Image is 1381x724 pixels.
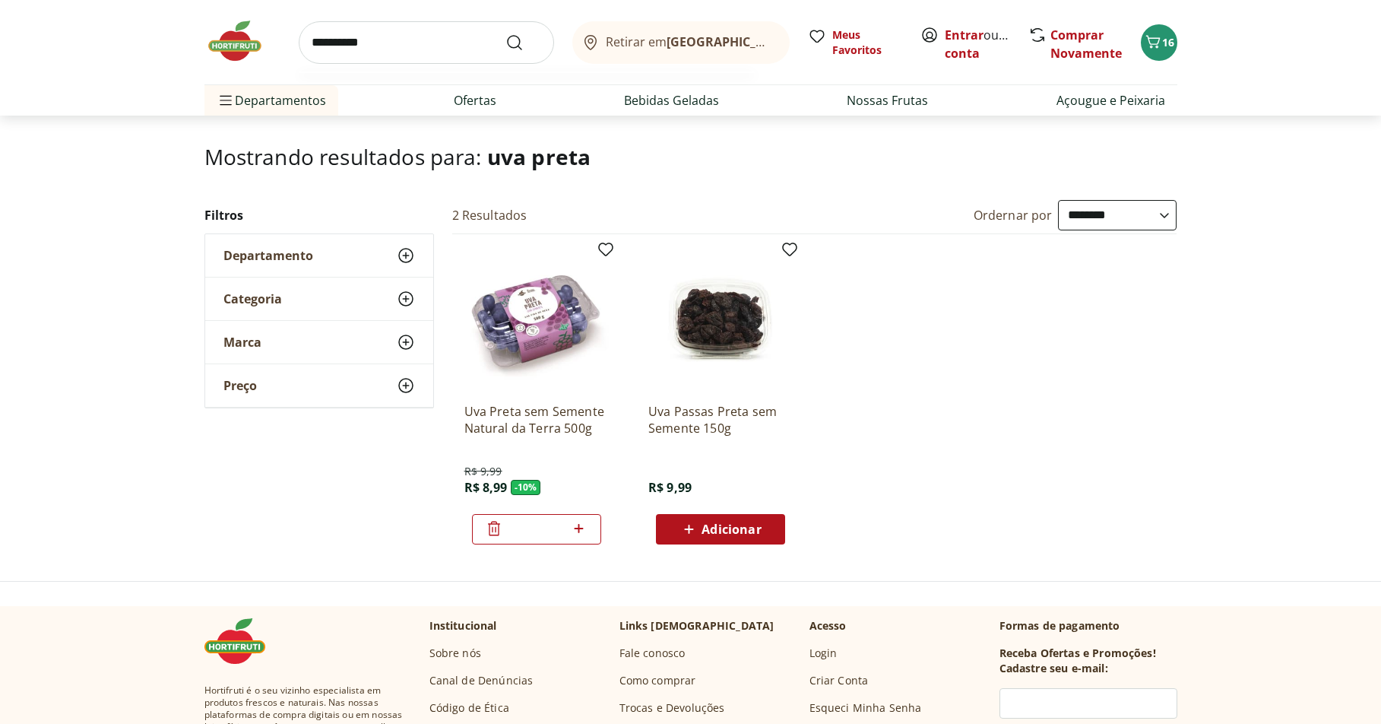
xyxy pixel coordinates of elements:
[945,27,1028,62] a: Criar conta
[945,27,983,43] a: Entrar
[808,27,902,58] a: Meus Favoritos
[464,403,609,437] a: Uva Preta sem Semente Natural da Terra 500g
[204,200,434,230] h2: Filtros
[299,21,554,64] input: search
[606,35,774,49] span: Retirar em
[205,321,433,364] button: Marca
[832,27,902,58] span: Meus Favoritos
[648,479,692,496] span: R$ 9,99
[204,618,280,664] img: Hortifruti
[656,514,785,545] button: Adicionar
[223,248,313,263] span: Departamento
[619,618,774,633] p: Links [DEMOGRAPHIC_DATA]
[505,33,542,52] button: Submit Search
[464,464,502,479] span: R$ 9,99
[464,246,609,391] img: Uva Preta sem Semente Natural da Terra 500g
[667,33,923,50] b: [GEOGRAPHIC_DATA]/[GEOGRAPHIC_DATA]
[619,673,696,688] a: Como comprar
[809,700,922,716] a: Esqueci Minha Senha
[1141,24,1177,61] button: Carrinho
[945,26,1012,62] span: ou
[648,246,793,391] img: Uva Passas Preta sem Semente 150g
[205,234,433,277] button: Departamento
[217,82,235,119] button: Menu
[464,479,508,496] span: R$ 8,99
[809,673,869,688] a: Criar Conta
[429,673,534,688] a: Canal de Denúncias
[429,646,481,661] a: Sobre nós
[572,21,790,64] button: Retirar em[GEOGRAPHIC_DATA]/[GEOGRAPHIC_DATA]
[452,207,527,224] h2: 2 Resultados
[205,364,433,407] button: Preço
[619,700,725,716] a: Trocas e Devoluções
[223,378,257,393] span: Preço
[1056,91,1165,110] a: Açougue e Peixaria
[487,142,591,171] span: uva preta
[1162,35,1174,49] span: 16
[223,335,261,350] span: Marca
[999,646,1156,661] h3: Receba Ofertas e Promoções!
[223,291,282,306] span: Categoria
[847,91,928,110] a: Nossas Frutas
[809,618,847,633] p: Acesso
[429,618,497,633] p: Institucional
[999,618,1177,633] p: Formas de pagamento
[809,646,838,661] a: Login
[429,700,509,716] a: Código de Ética
[648,403,793,437] a: Uva Passas Preta sem Semente 150g
[619,646,686,661] a: Fale conosco
[454,91,496,110] a: Ofertas
[217,82,326,119] span: Departamentos
[205,278,433,320] button: Categoria
[1050,27,1122,62] a: Comprar Novamente
[624,91,719,110] a: Bebidas Geladas
[702,523,761,535] span: Adicionar
[204,144,1177,169] h1: Mostrando resultados para:
[204,18,280,64] img: Hortifruti
[974,207,1053,224] label: Ordernar por
[999,661,1108,676] h3: Cadastre seu e-mail:
[511,480,541,495] span: - 10 %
